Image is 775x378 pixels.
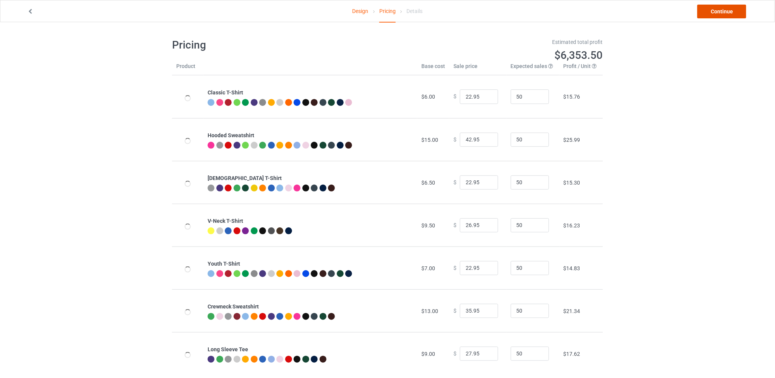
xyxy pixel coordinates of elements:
b: Hooded Sweatshirt [208,132,254,138]
span: $ [453,222,457,228]
h1: Pricing [172,38,382,52]
div: Details [406,0,422,22]
span: $15.76 [564,94,580,100]
b: V-Neck T-Shirt [208,218,243,224]
span: $6,353.50 [555,49,603,62]
div: Pricing [379,0,396,23]
span: $15.00 [421,137,438,143]
span: $17.62 [564,351,580,357]
span: $15.30 [564,180,580,186]
span: $9.00 [421,351,435,357]
b: Youth T-Shirt [208,261,240,267]
span: $ [453,265,457,271]
span: $16.23 [564,222,580,229]
div: Estimated total profit [393,38,603,46]
th: Product [172,62,203,75]
span: $7.00 [421,265,435,271]
span: $6.50 [421,180,435,186]
b: Crewneck Sweatshirt [208,303,259,310]
span: $25.99 [564,137,580,143]
img: heather_texture.png [251,270,258,277]
a: Continue [697,5,746,18]
span: $ [453,179,457,185]
th: Sale price [449,62,507,75]
span: $ [453,94,457,100]
span: $13.00 [421,308,438,314]
span: $ [453,350,457,357]
b: Long Sleeve Tee [208,346,248,352]
b: [DEMOGRAPHIC_DATA] T-Shirt [208,175,282,181]
span: $ [453,136,457,143]
a: Design [353,0,369,22]
th: Expected sales [507,62,559,75]
th: Base cost [417,62,449,75]
span: $ [453,308,457,314]
span: $21.34 [564,308,580,314]
span: $6.00 [421,94,435,100]
b: Classic T-Shirt [208,89,243,96]
th: Profit / Unit [559,62,603,75]
img: heather_texture.png [259,99,266,106]
span: $9.50 [421,222,435,229]
span: $14.83 [564,265,580,271]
